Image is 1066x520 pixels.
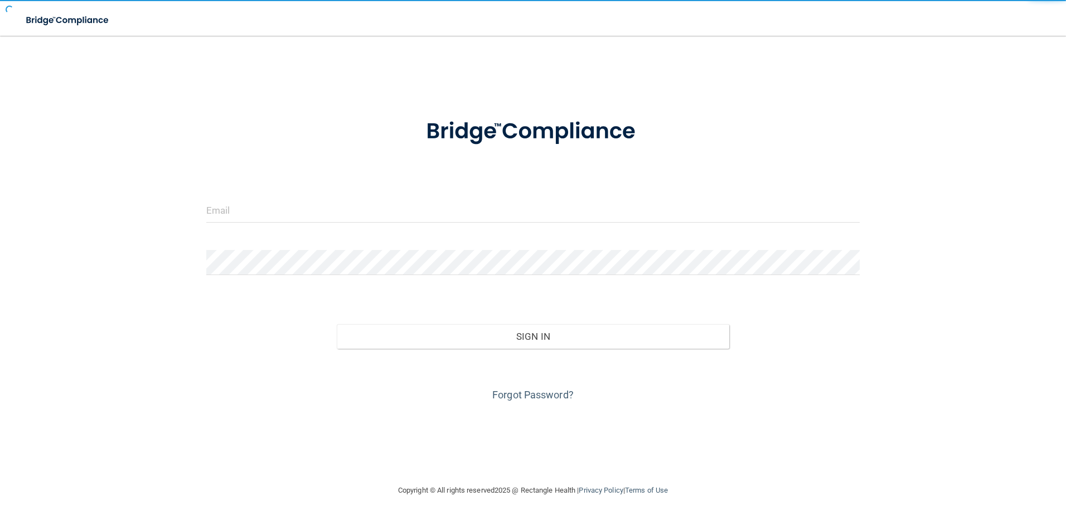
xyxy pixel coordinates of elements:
div: Copyright © All rights reserved 2025 @ Rectangle Health | | [330,473,736,508]
input: Email [206,198,860,223]
a: Privacy Policy [579,486,623,494]
a: Forgot Password? [492,389,574,401]
a: Terms of Use [625,486,668,494]
button: Sign In [337,324,729,349]
img: bridge_compliance_login_screen.278c3ca4.svg [17,9,119,32]
img: bridge_compliance_login_screen.278c3ca4.svg [403,103,663,161]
